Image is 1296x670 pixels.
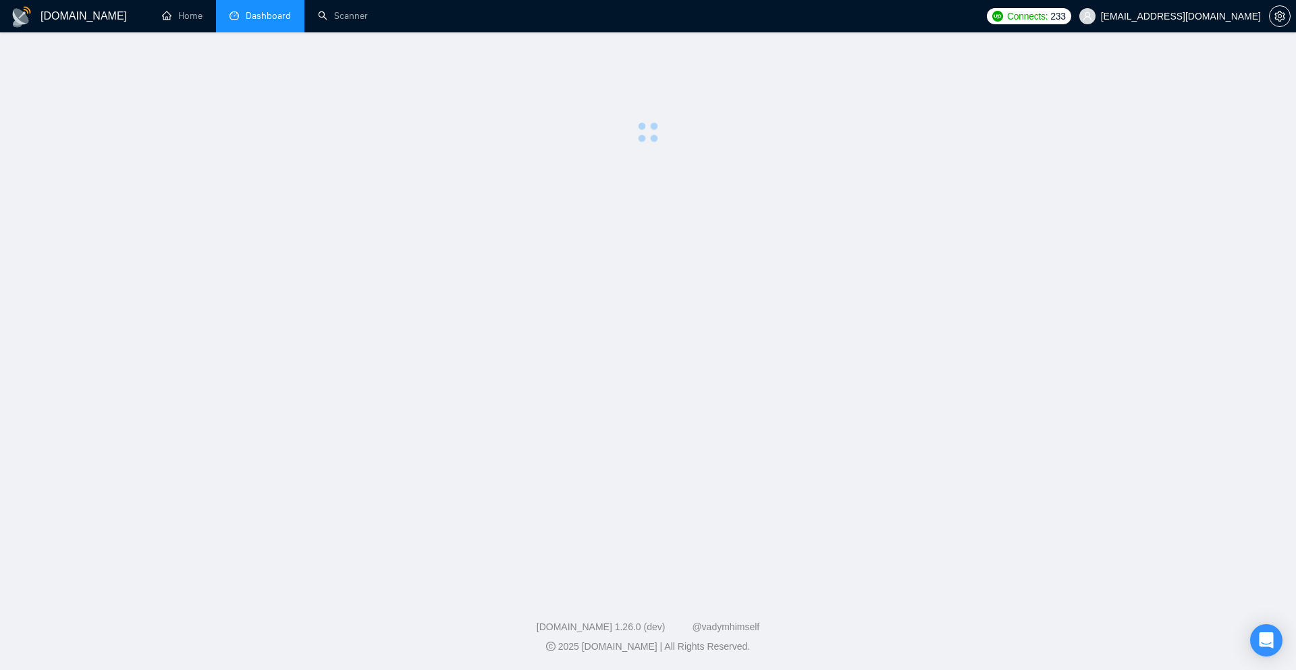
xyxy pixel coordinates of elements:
button: setting [1269,5,1291,27]
a: searchScanner [318,10,368,22]
a: homeHome [162,10,202,22]
a: setting [1269,11,1291,22]
div: Open Intercom Messenger [1250,624,1282,657]
img: upwork-logo.png [992,11,1003,22]
div: 2025 [DOMAIN_NAME] | All Rights Reserved. [11,640,1285,654]
span: user [1083,11,1092,21]
img: logo [11,6,32,28]
a: @vadymhimself [692,621,759,632]
span: setting [1270,11,1290,22]
a: [DOMAIN_NAME] 1.26.0 (dev) [537,621,666,632]
span: 233 [1050,9,1065,24]
span: Dashboard [246,10,291,22]
span: Connects: [1007,9,1048,24]
span: copyright [546,642,556,651]
span: dashboard [230,11,239,20]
